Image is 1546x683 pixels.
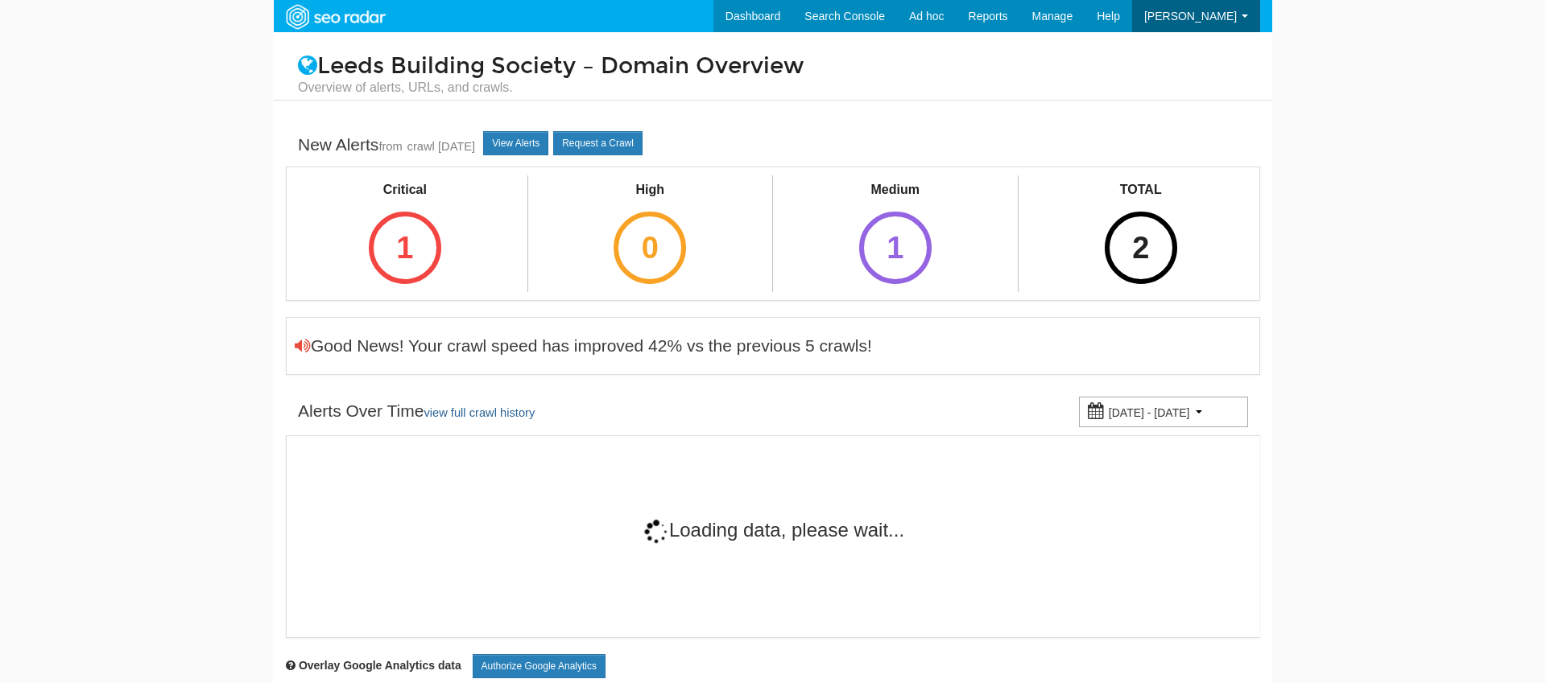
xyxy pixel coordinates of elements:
a: View Alerts [483,131,548,155]
div: Critical [354,181,456,200]
span: Loading data, please wait... [643,519,904,541]
div: TOTAL [1090,181,1192,200]
a: Authorize Google Analytics [473,654,606,678]
div: High [599,181,701,200]
span: Help [1097,10,1120,23]
div: Good News! Your crawl speed has improved 42% vs the previous 5 crawls! [295,334,872,358]
span: [PERSON_NAME] [1144,10,1237,23]
div: Alerts Over Time [298,399,535,425]
span: Reports [969,10,1008,23]
div: 1 [369,212,441,284]
span: Overlay chart with Google Analytics data [299,659,461,672]
div: Medium [845,181,946,200]
small: from [378,140,402,153]
img: SEORadar [279,2,391,31]
small: [DATE] - [DATE] [1109,406,1190,419]
small: Overview of alerts, URLs, and crawls. [298,79,1248,97]
a: view full crawl history [424,406,535,419]
span: Manage [1032,10,1073,23]
h1: Leeds Building Society – Domain Overview [286,54,1260,97]
div: New Alerts [298,133,475,158]
div: 2 [1105,212,1177,284]
div: 1 [859,212,932,284]
img: 11-4dc14fe5df68d2ae899e237faf9264d6df02605dd655368cb856cd6ce75c7573.gif [643,519,669,545]
a: Request a Crawl [553,131,643,155]
div: 0 [614,212,686,284]
span: Ad hoc [909,10,945,23]
a: crawl [DATE] [407,140,476,153]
